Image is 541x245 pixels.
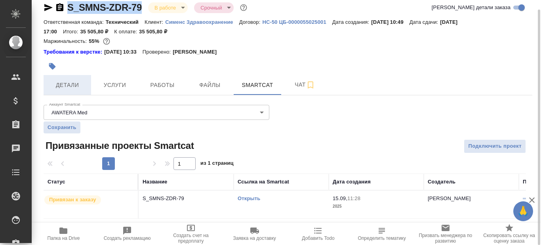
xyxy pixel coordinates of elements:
[347,195,360,201] p: 11:28
[194,2,234,13] div: В работе
[106,19,145,25] p: Технический
[173,48,223,56] p: [PERSON_NAME]
[143,80,181,90] span: Работы
[96,80,134,90] span: Услуги
[432,4,511,12] span: [PERSON_NAME] детали заказа
[165,18,239,25] a: Сименс Здравоохранение
[428,178,455,186] div: Создатель
[464,139,526,153] button: Подключить проект
[358,235,406,241] span: Определить тематику
[223,223,286,245] button: Заявка на доставку
[104,48,143,56] p: [DATE] 10:33
[44,122,80,133] button: Сохранить
[371,19,410,25] p: [DATE] 10:49
[152,4,178,11] button: В работе
[143,48,173,56] p: Проверено:
[44,139,194,152] span: Привязанные проекты Smartcat
[419,233,473,244] span: Призвать менеджера по развитию
[262,18,332,25] a: HC-50 ЦБ-0000055025001
[165,19,239,25] p: Сименс Здравоохранение
[428,195,471,201] p: [PERSON_NAME]
[482,233,536,244] span: Скопировать ссылку на оценку заказа
[80,29,114,35] p: 35 505,80 ₽
[63,29,80,35] p: Итого:
[44,105,269,120] div: AWATERA Med
[414,223,478,245] button: Призвать менеджера по развитию
[200,158,234,170] span: из 1 страниц
[350,223,414,245] button: Определить тематику
[48,178,65,186] div: Статус
[332,19,371,25] p: Дата создания:
[238,195,260,201] a: Открыть
[44,48,104,56] a: Требования к верстке:
[513,201,533,221] button: 🙏
[104,235,151,241] span: Создать рекламацию
[48,80,86,90] span: Детали
[333,178,371,186] div: Дата создания
[114,29,139,35] p: К оплате:
[55,3,65,12] button: Скопировать ссылку
[49,109,90,116] button: AWATERA Med
[148,2,188,13] div: В работе
[262,19,332,25] p: HC-50 ЦБ-0000055025001
[49,196,96,204] p: Привязан к заказу
[139,29,173,35] p: 35 505,80 ₽
[238,80,276,90] span: Smartcat
[95,223,159,245] button: Создать рекламацию
[191,80,229,90] span: Файлы
[477,223,541,245] button: Скопировать ссылку на оценку заказа
[516,203,530,220] span: 🙏
[333,195,347,201] p: 15.09,
[44,19,106,25] p: Ответственная команда:
[164,233,218,244] span: Создать счет на предоплату
[143,195,230,203] p: S_SMNS-ZDR-79
[44,3,53,12] button: Скопировать ссылку для ЯМессенджера
[286,223,350,245] button: Добавить Todo
[48,123,76,131] span: Сохранить
[143,178,167,186] div: Название
[286,80,324,90] span: Чат
[233,235,276,241] span: Заявка на доставку
[67,2,142,13] a: S_SMNS-ZDR-79
[410,19,440,25] p: Дата сдачи:
[44,58,61,75] button: Добавить тэг
[238,178,289,186] div: Ссылка на Smartcat
[306,80,315,90] svg: Подписаться
[89,38,101,44] p: 55%
[302,235,334,241] span: Добавить Todo
[44,38,89,44] p: Маржинальность:
[468,142,522,151] span: Подключить проект
[238,2,249,13] button: Доп статусы указывают на важность/срочность заказа
[32,223,95,245] button: Папка на Drive
[239,19,263,25] p: Договор:
[198,4,224,11] button: Срочный
[333,203,420,210] p: 2025
[145,19,165,25] p: Клиент:
[47,235,80,241] span: Папка на Drive
[159,223,223,245] button: Создать счет на предоплату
